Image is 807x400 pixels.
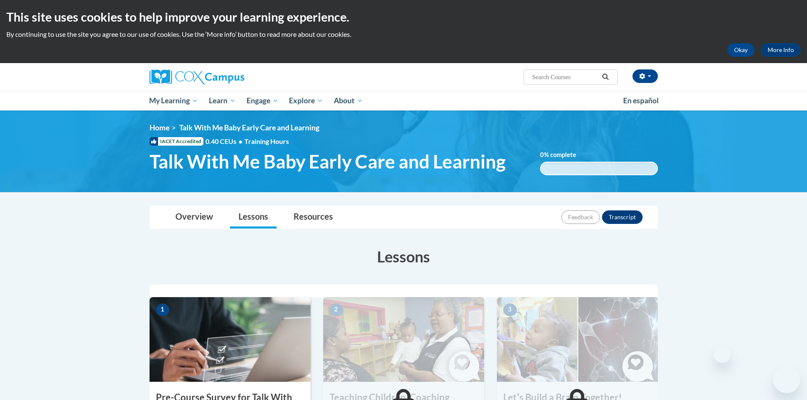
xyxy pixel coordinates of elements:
[241,91,284,110] a: Engage
[6,30,801,39] p: By continuing to use the site you agree to our use of cookies. Use the ‘More info’ button to read...
[561,210,600,224] button: Feedback
[714,346,731,363] iframe: Close message
[179,123,319,132] span: Talk With Me Baby Early Care and Learning
[150,150,506,173] span: Talk With Me Baby Early Care and Learning
[497,297,658,382] img: Course Image
[230,206,277,229] a: Lessons
[727,43,754,57] button: Okay
[540,150,589,160] label: % complete
[150,297,311,382] img: Course Image
[330,303,343,316] span: 2
[285,206,341,229] a: Resources
[761,43,801,57] a: More Info
[623,96,659,105] span: En español
[149,96,198,106] span: My Learning
[150,69,244,85] img: Cox Campus
[247,96,278,106] span: Engage
[209,96,236,106] span: Learn
[773,366,800,393] iframe: Button to launch messaging window
[144,91,204,110] a: My Learning
[618,92,664,110] a: En español
[283,91,328,110] a: Explore
[328,91,368,110] a: About
[150,123,169,132] a: Home
[599,72,612,82] button: Search
[602,210,643,224] button: Transcript
[203,91,241,110] a: Learn
[334,96,363,106] span: About
[632,69,658,83] button: Account Settings
[150,246,658,267] h3: Lessons
[150,69,311,85] a: Cox Campus
[6,8,801,25] h2: This site uses cookies to help improve your learning experience.
[238,137,242,145] span: •
[150,137,203,146] span: IACET Accredited
[167,206,222,229] a: Overview
[503,303,517,316] span: 3
[323,297,484,382] img: Course Image
[289,96,323,106] span: Explore
[244,137,289,145] span: Training Hours
[531,72,599,82] input: Search Courses
[540,151,544,158] span: 0
[156,303,169,316] span: 1
[205,137,244,146] span: 0.40 CEUs
[137,91,671,110] div: Main menu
